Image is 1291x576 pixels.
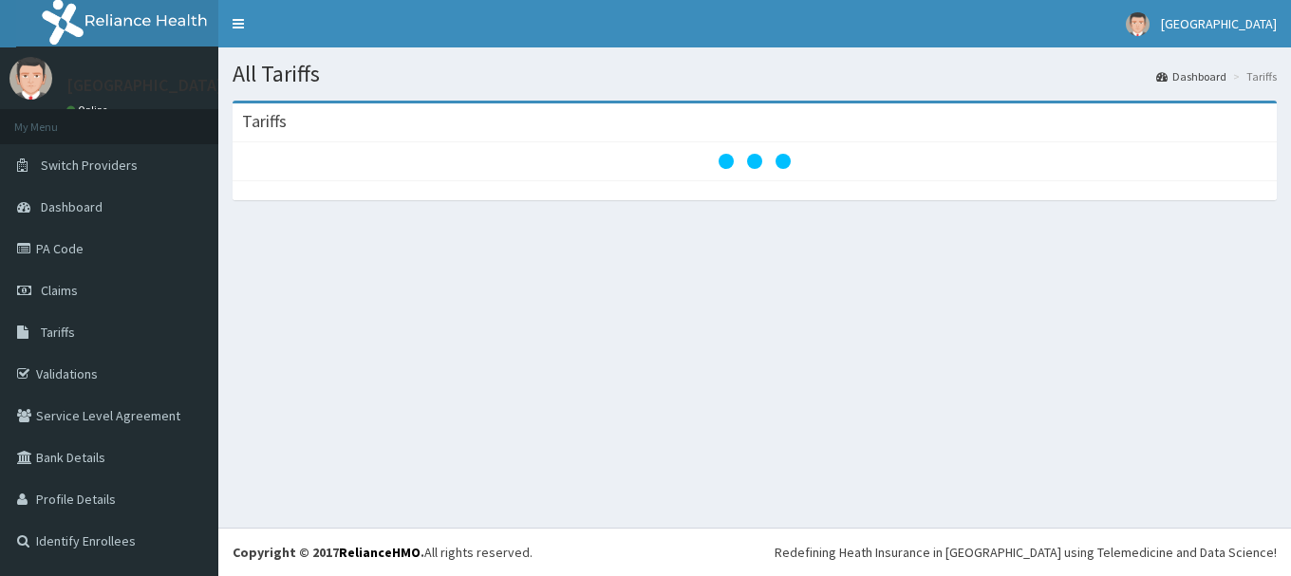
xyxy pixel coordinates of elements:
[1156,68,1226,84] a: Dashboard
[233,62,1277,86] h1: All Tariffs
[66,77,223,94] p: [GEOGRAPHIC_DATA]
[1228,68,1277,84] li: Tariffs
[717,123,793,199] svg: audio-loading
[41,282,78,299] span: Claims
[41,324,75,341] span: Tariffs
[1161,15,1277,32] span: [GEOGRAPHIC_DATA]
[218,528,1291,576] footer: All rights reserved.
[41,198,103,215] span: Dashboard
[1126,12,1150,36] img: User Image
[339,544,421,561] a: RelianceHMO
[66,103,112,117] a: Online
[242,113,287,130] h3: Tariffs
[9,57,52,100] img: User Image
[775,543,1277,562] div: Redefining Heath Insurance in [GEOGRAPHIC_DATA] using Telemedicine and Data Science!
[233,544,424,561] strong: Copyright © 2017 .
[41,157,138,174] span: Switch Providers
